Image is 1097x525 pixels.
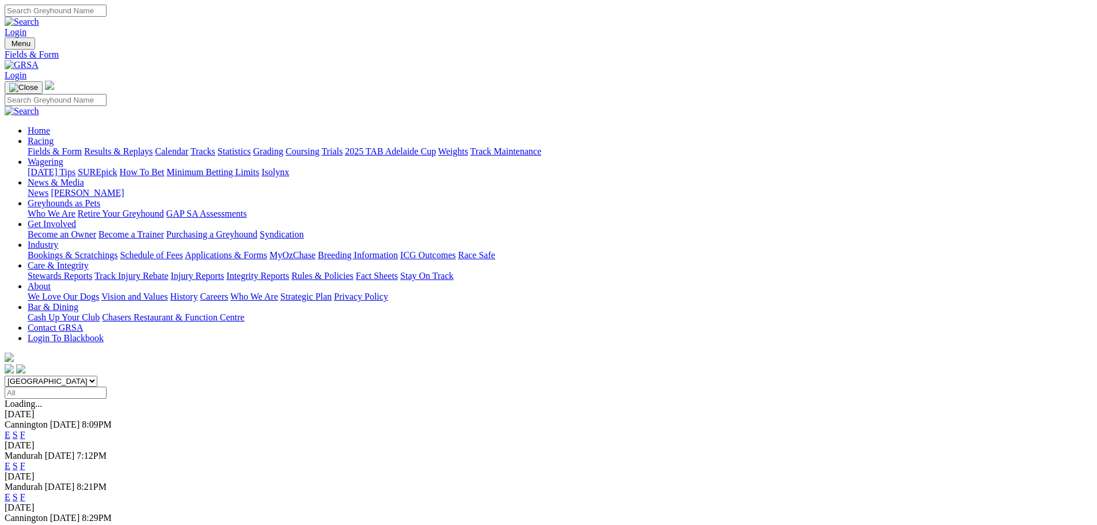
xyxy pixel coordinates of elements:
a: F [20,492,25,502]
a: E [5,492,10,502]
a: Weights [438,146,468,156]
a: Syndication [260,229,303,239]
span: Cannington [5,513,48,523]
a: Greyhounds as Pets [28,198,100,208]
div: Wagering [28,167,1092,177]
div: Bar & Dining [28,312,1092,323]
a: Fields & Form [28,146,82,156]
span: 8:29PM [82,513,112,523]
input: Search [5,94,107,106]
span: [DATE] [45,451,75,460]
a: Calendar [155,146,188,156]
a: Cash Up Your Club [28,312,100,322]
a: Become an Owner [28,229,96,239]
a: Stay On Track [400,271,453,281]
a: MyOzChase [269,250,316,260]
a: [PERSON_NAME] [51,188,124,198]
a: News [28,188,48,198]
a: Login To Blackbook [28,333,104,343]
img: Close [9,83,38,92]
span: Cannington [5,420,48,429]
div: Racing [28,146,1092,157]
div: Get Involved [28,229,1092,240]
a: Track Maintenance [470,146,541,156]
a: S [13,461,18,471]
a: Integrity Reports [226,271,289,281]
a: [DATE] Tips [28,167,75,177]
div: Greyhounds as Pets [28,209,1092,219]
input: Select date [5,387,107,399]
a: 2025 TAB Adelaide Cup [345,146,436,156]
a: Care & Integrity [28,260,89,270]
a: Track Injury Rebate [94,271,168,281]
a: Who We Are [230,292,278,301]
span: Mandurah [5,451,43,460]
a: E [5,430,10,440]
a: Race Safe [458,250,495,260]
div: Care & Integrity [28,271,1092,281]
a: Statistics [218,146,251,156]
a: Who We Are [28,209,75,218]
a: Isolynx [261,167,289,177]
div: News & Media [28,188,1092,198]
span: 8:21PM [77,482,107,492]
div: [DATE] [5,471,1092,482]
img: logo-grsa-white.png [5,353,14,362]
a: Results & Replays [84,146,153,156]
a: Contact GRSA [28,323,83,333]
img: logo-grsa-white.png [45,81,54,90]
a: Rules & Policies [291,271,354,281]
span: [DATE] [50,513,80,523]
div: [DATE] [5,440,1092,451]
a: Tracks [191,146,215,156]
a: Login [5,70,26,80]
a: Grading [253,146,283,156]
a: S [13,430,18,440]
img: twitter.svg [16,364,25,373]
a: Industry [28,240,58,250]
a: Minimum Betting Limits [166,167,259,177]
span: Menu [12,39,31,48]
span: 7:12PM [77,451,107,460]
a: News & Media [28,177,84,187]
div: About [28,292,1092,302]
a: Fields & Form [5,50,1092,60]
a: Trials [321,146,343,156]
a: Careers [200,292,228,301]
a: Chasers Restaurant & Function Centre [102,312,244,322]
a: GAP SA Assessments [166,209,247,218]
img: Search [5,17,39,27]
a: Stewards Reports [28,271,92,281]
a: ICG Outcomes [400,250,455,260]
img: Search [5,106,39,116]
a: Become a Trainer [98,229,164,239]
a: F [20,461,25,471]
span: Loading... [5,399,42,409]
a: S [13,492,18,502]
a: Wagering [28,157,63,167]
span: 8:09PM [82,420,112,429]
a: Privacy Policy [334,292,388,301]
a: SUREpick [78,167,117,177]
a: Bar & Dining [28,302,78,312]
a: Fact Sheets [356,271,398,281]
input: Search [5,5,107,17]
a: Schedule of Fees [120,250,183,260]
a: Coursing [286,146,320,156]
a: Retire Your Greyhound [78,209,164,218]
a: Bookings & Scratchings [28,250,117,260]
a: Login [5,27,26,37]
a: Breeding Information [318,250,398,260]
a: How To Bet [120,167,165,177]
img: GRSA [5,60,39,70]
a: Injury Reports [170,271,224,281]
a: E [5,461,10,471]
div: [DATE] [5,503,1092,513]
div: Industry [28,250,1092,260]
span: Mandurah [5,482,43,492]
a: History [170,292,198,301]
span: [DATE] [45,482,75,492]
a: We Love Our Dogs [28,292,99,301]
button: Toggle navigation [5,37,35,50]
